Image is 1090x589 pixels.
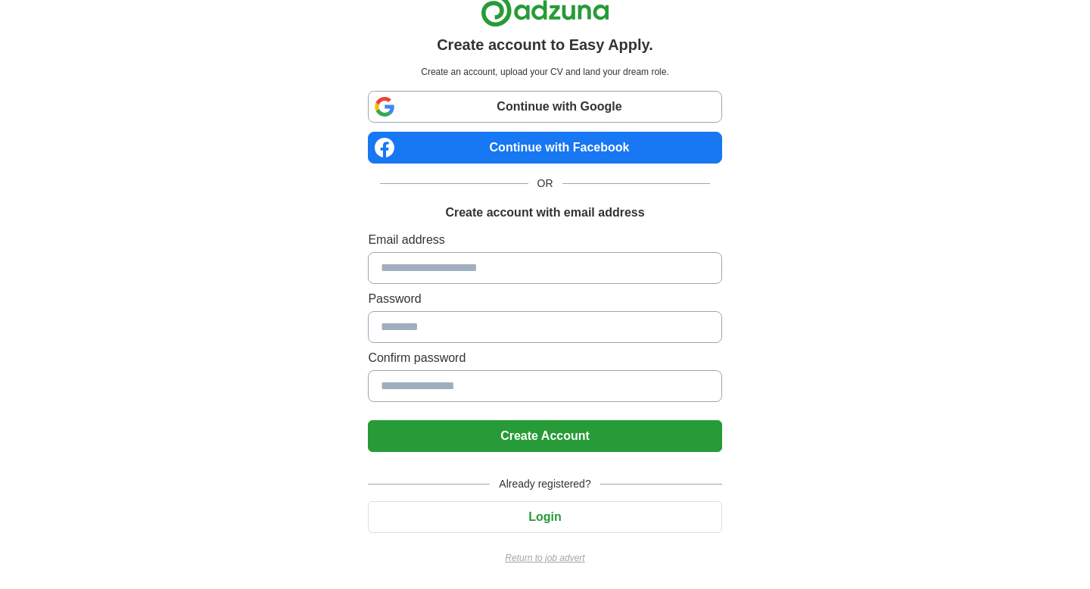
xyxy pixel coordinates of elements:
label: Password [368,290,721,308]
p: Create an account, upload your CV and land your dream role. [371,65,718,79]
a: Return to job advert [368,551,721,565]
label: Email address [368,231,721,249]
label: Confirm password [368,349,721,367]
h1: Create account to Easy Apply. [437,33,653,56]
h1: Create account with email address [445,204,644,222]
a: Continue with Facebook [368,132,721,164]
button: Create Account [368,420,721,452]
span: Already registered? [490,476,599,492]
a: Continue with Google [368,91,721,123]
a: Login [368,510,721,523]
button: Login [368,501,721,533]
span: OR [528,176,562,192]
